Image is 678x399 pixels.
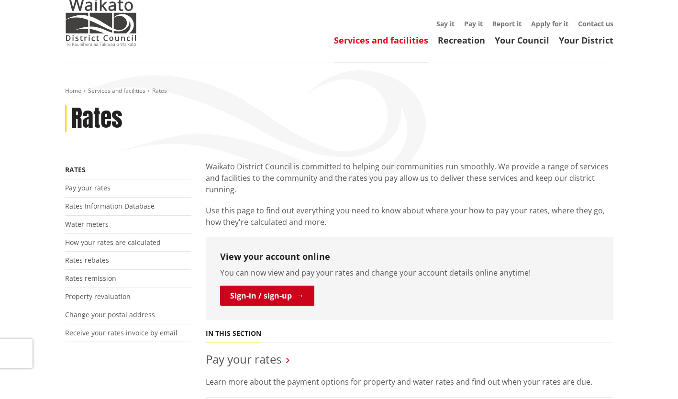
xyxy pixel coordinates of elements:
[65,310,155,319] a: Change your postal address
[206,161,613,195] p: Waikato District Council is committed to helping our communities run smoothly. We provide a range...
[206,376,613,388] p: Learn more about the payment options for property and water rates and find out when your rates ar...
[206,351,281,367] a: Pay your rates
[334,34,428,46] a: Services and facilities
[464,19,483,28] a: Pay it
[495,34,549,46] a: Your Council
[65,255,109,265] a: Rates rebates
[492,19,522,28] a: Report it
[436,19,455,28] a: Say it
[559,34,613,46] a: Your District
[438,34,485,46] a: Recreation
[206,205,613,228] p: Use this page to find out everything you need to know about where your how to pay your rates, whe...
[65,274,116,283] a: Rates remission
[65,292,131,301] a: Property revaluation
[65,183,111,192] a: Pay your rates
[220,267,599,278] p: You can now view and pay your rates and change your account details online anytime!
[65,87,613,95] nav: breadcrumb
[634,359,668,393] iframe: Messenger Launcher
[65,220,109,229] a: Water meters
[220,286,314,306] a: Sign-in / sign-up
[152,87,167,95] span: Rates
[65,238,161,247] a: How your rates are calculated
[220,252,599,262] h3: View your account online
[65,87,81,95] a: Home
[65,201,155,211] a: Rates Information Database
[578,19,613,28] a: Contact us
[531,19,568,28] a: Apply for it
[65,165,86,174] a: Rates
[71,105,122,133] h1: Rates
[88,87,145,95] a: Services and facilities
[65,328,178,337] a: Receive your rates invoice by email
[206,330,261,338] h5: In this section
